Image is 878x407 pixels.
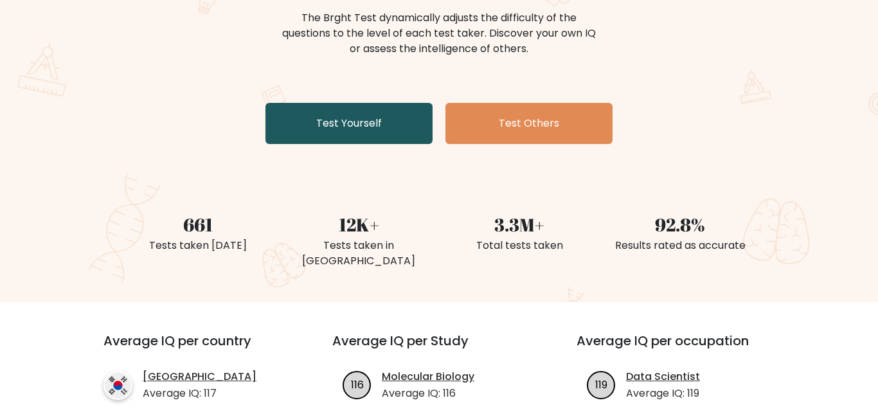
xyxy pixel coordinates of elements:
text: 119 [595,377,607,392]
h3: Average IQ per occupation [577,333,790,364]
div: The Brght Test dynamically adjusts the difficulty of the questions to the level of each test take... [278,10,600,57]
a: Test Yourself [265,103,433,144]
div: Tests taken in [GEOGRAPHIC_DATA] [286,238,431,269]
h3: Average IQ per Study [332,333,546,364]
p: Average IQ: 116 [382,386,474,401]
img: country [103,371,132,400]
div: Tests taken [DATE] [125,238,271,253]
div: 92.8% [607,211,753,238]
a: Data Scientist [626,369,700,384]
div: 661 [125,211,271,238]
h3: Average IQ per country [103,333,286,364]
a: Molecular Biology [382,369,474,384]
div: Total tests taken [447,238,592,253]
p: Average IQ: 119 [626,386,700,401]
p: Average IQ: 117 [143,386,256,401]
a: [GEOGRAPHIC_DATA] [143,369,256,384]
a: Test Others [445,103,613,144]
div: 12K+ [286,211,431,238]
div: Results rated as accurate [607,238,753,253]
div: 3.3M+ [447,211,592,238]
text: 116 [351,377,364,392]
